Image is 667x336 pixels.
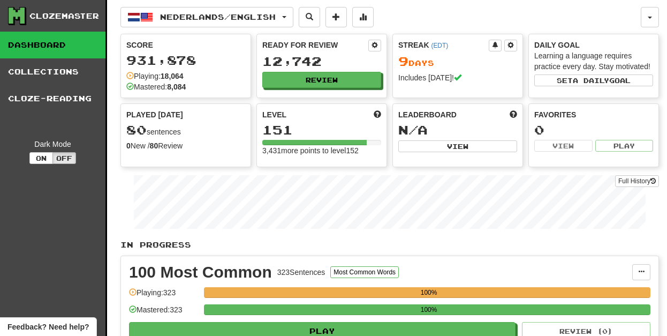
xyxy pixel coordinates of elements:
button: Review [262,72,381,88]
button: More stats [352,7,374,27]
strong: 0 [126,141,131,150]
div: Daily Goal [534,40,653,50]
div: 100 Most Common [129,264,272,280]
div: Includes [DATE]! [398,72,517,83]
div: 12,742 [262,55,381,68]
button: Play [595,140,654,152]
button: View [398,140,517,152]
strong: 18,064 [161,72,184,80]
span: This week in points, UTC [510,109,517,120]
a: Full History [615,175,659,187]
div: Clozemaster [29,11,99,21]
div: Dark Mode [8,139,97,150]
span: N/A [398,122,428,137]
div: 100% [207,287,650,298]
span: 80 [126,122,147,137]
div: Playing: [126,71,184,81]
span: Played [DATE] [126,109,183,120]
button: Off [52,152,76,164]
div: New / Review [126,140,245,151]
span: Leaderboard [398,109,457,120]
p: In Progress [120,240,659,250]
span: Score more points to level up [374,109,381,120]
button: Add sentence to collection [325,7,347,27]
div: Day s [398,55,517,69]
span: a daily [573,77,609,84]
span: 9 [398,54,408,69]
div: Score [126,40,245,50]
div: 0 [534,123,653,137]
span: Open feedback widget [7,322,89,332]
div: Streak [398,40,489,50]
button: On [29,152,53,164]
div: Ready for Review [262,40,368,50]
div: 100% [207,304,650,315]
div: 931,878 [126,54,245,67]
div: sentences [126,123,245,137]
div: Learning a language requires practice every day. Stay motivated! [534,50,653,72]
button: Seta dailygoal [534,74,653,86]
span: Level [262,109,286,120]
div: 151 [262,123,381,137]
span: Nederlands / English [160,12,276,21]
div: 3,431 more points to level 152 [262,145,381,156]
button: Search sentences [299,7,320,27]
strong: 8,084 [167,83,186,91]
div: Mastered: [126,81,186,92]
div: 323 Sentences [277,267,325,278]
button: Nederlands/English [120,7,293,27]
div: Favorites [534,109,653,120]
div: Playing: 323 [129,287,199,305]
a: (EDT) [431,42,448,49]
div: Mastered: 323 [129,304,199,322]
strong: 80 [150,141,158,150]
button: Most Common Words [330,266,399,278]
button: View [534,140,593,152]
